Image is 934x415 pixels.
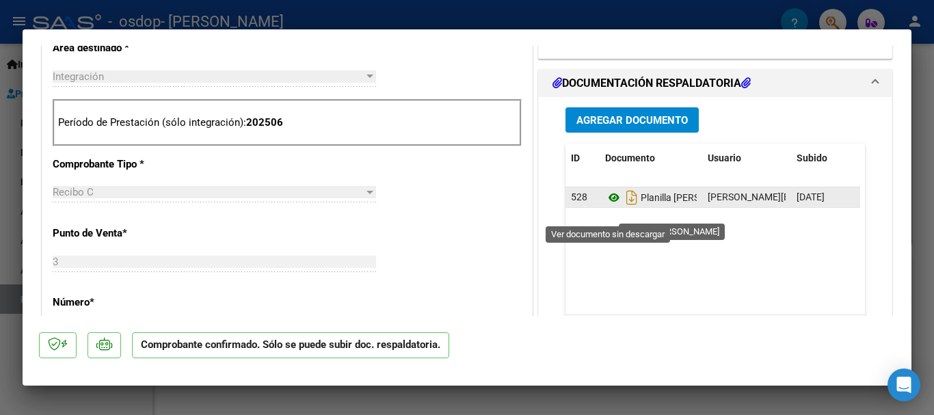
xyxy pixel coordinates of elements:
[53,157,194,172] p: Comprobante Tipo *
[552,75,751,92] h1: DOCUMENTACIÓN RESPALDATORIA
[605,152,655,163] span: Documento
[576,114,688,126] span: Agregar Documento
[565,315,865,349] div: 1 total
[797,191,825,202] span: [DATE]
[53,226,194,241] p: Punto de Venta
[571,152,580,163] span: ID
[605,192,747,203] span: Planilla [PERSON_NAME]
[708,152,741,163] span: Usuario
[702,144,791,173] datatable-header-cell: Usuario
[53,40,194,56] p: Area destinado *
[797,152,827,163] span: Subido
[53,295,194,310] p: Número
[571,191,587,202] span: 528
[53,70,104,83] span: Integración
[888,369,920,401] div: Open Intercom Messenger
[132,332,449,359] p: Comprobante confirmado. Sólo se puede subir doc. respaldatoria.
[600,144,702,173] datatable-header-cell: Documento
[246,116,283,129] strong: 202506
[623,187,641,209] i: Descargar documento
[58,115,516,131] p: Período de Prestación (sólo integración):
[791,144,859,173] datatable-header-cell: Subido
[539,97,892,381] div: DOCUMENTACIÓN RESPALDATORIA
[565,107,699,133] button: Agregar Documento
[539,70,892,97] mat-expansion-panel-header: DOCUMENTACIÓN RESPALDATORIA
[53,186,94,198] span: Recibo C
[859,144,928,173] datatable-header-cell: Acción
[565,144,600,173] datatable-header-cell: ID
